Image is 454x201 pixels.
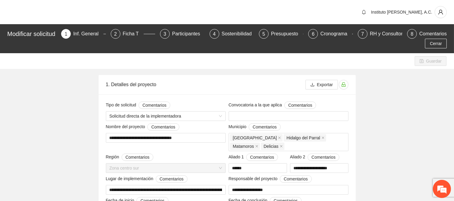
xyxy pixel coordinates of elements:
div: Minimizar ventana de chat en vivo [99,3,114,18]
div: 2Ficha T [111,29,155,39]
span: Comentarios [142,102,166,109]
div: Comentarios [419,29,447,39]
div: Inf. General [73,29,103,39]
span: Exportar [317,81,333,88]
div: 1. Detalles del proyecto [106,76,305,93]
span: Lugar de implementación [106,175,188,183]
span: Zona centro sur [109,164,222,173]
span: Aliado 1 [229,154,278,161]
span: 1 [65,31,67,37]
span: Estamos en línea. [35,66,83,127]
span: unlock [339,82,348,87]
button: Convocatoria a la que aplica [284,102,316,109]
button: Región [122,154,153,161]
span: Delicias [264,143,279,150]
div: 3Participantes [160,29,204,39]
span: Instituto [PERSON_NAME], A.C. [371,10,432,15]
span: close [322,136,325,139]
span: user [435,9,446,15]
button: Aliado 1 [246,154,278,161]
span: Comentarios [288,102,312,109]
span: download [310,83,315,87]
div: Presupuesto [271,29,303,39]
span: close [278,136,281,139]
button: Tipo de solicitud [139,102,170,109]
span: Delicias [261,143,284,150]
button: Municipio [249,123,280,131]
span: bell [359,10,368,15]
span: Comentarios [284,176,308,182]
button: user [435,6,447,18]
button: unlock [339,80,348,89]
button: bell [359,7,369,17]
button: Nombre del proyecto [147,123,179,131]
span: Tipo de solicitud [106,102,171,109]
span: 5 [263,31,265,37]
div: Participantes [172,29,205,39]
span: Responsable del proyecto [229,175,312,183]
div: Ficha T [123,29,144,39]
div: Cronograma [320,29,352,39]
span: Municipio [229,123,281,131]
span: Cerrar [430,40,442,47]
span: 6 [312,31,315,37]
button: downloadExportar [305,80,338,89]
span: 2 [114,31,117,37]
div: Modificar solicitud [7,29,57,39]
span: 8 [411,31,413,37]
span: Solicitud directa de la implementadora [109,112,222,121]
div: RH y Consultores [370,29,413,39]
span: Comentarios [160,176,184,182]
span: Hidalgo del Parral [284,134,326,141]
div: 1Inf. General [61,29,106,39]
button: saveGuardar [415,56,446,66]
span: Matamoros [233,143,254,150]
span: Comentarios [253,124,276,130]
span: Región [106,154,154,161]
span: Matamoros [230,143,260,150]
span: close [255,145,258,148]
span: Hidalgo del Parral [286,135,320,141]
div: 4Sostenibilidad [210,29,254,39]
span: 4 [213,31,216,37]
button: Lugar de implementación [156,175,188,183]
div: 5Presupuesto [259,29,303,39]
span: Aliado 2 [290,154,340,161]
span: Chihuahua [230,134,283,141]
span: [GEOGRAPHIC_DATA] [233,135,277,141]
button: Responsable del proyecto [280,175,312,183]
textarea: Escriba su mensaje y pulse “Intro” [3,135,115,157]
button: Cerrar [425,39,447,48]
span: Comentarios [250,154,274,160]
span: close [280,145,283,148]
span: Convocatoria a la que aplica [229,102,316,109]
span: 7 [361,31,364,37]
div: 8Comentarios [407,29,447,39]
button: Aliado 2 [308,154,339,161]
span: Comentarios [151,124,175,130]
span: 3 [164,31,166,37]
span: Comentarios [126,154,149,160]
div: 6Cronograma [308,29,353,39]
div: Sostenibilidad [222,29,257,39]
div: 7RH y Consultores [358,29,402,39]
div: Chatee con nosotros ahora [31,31,102,39]
span: Nombre del proyecto [106,123,179,131]
span: Comentarios [312,154,335,160]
